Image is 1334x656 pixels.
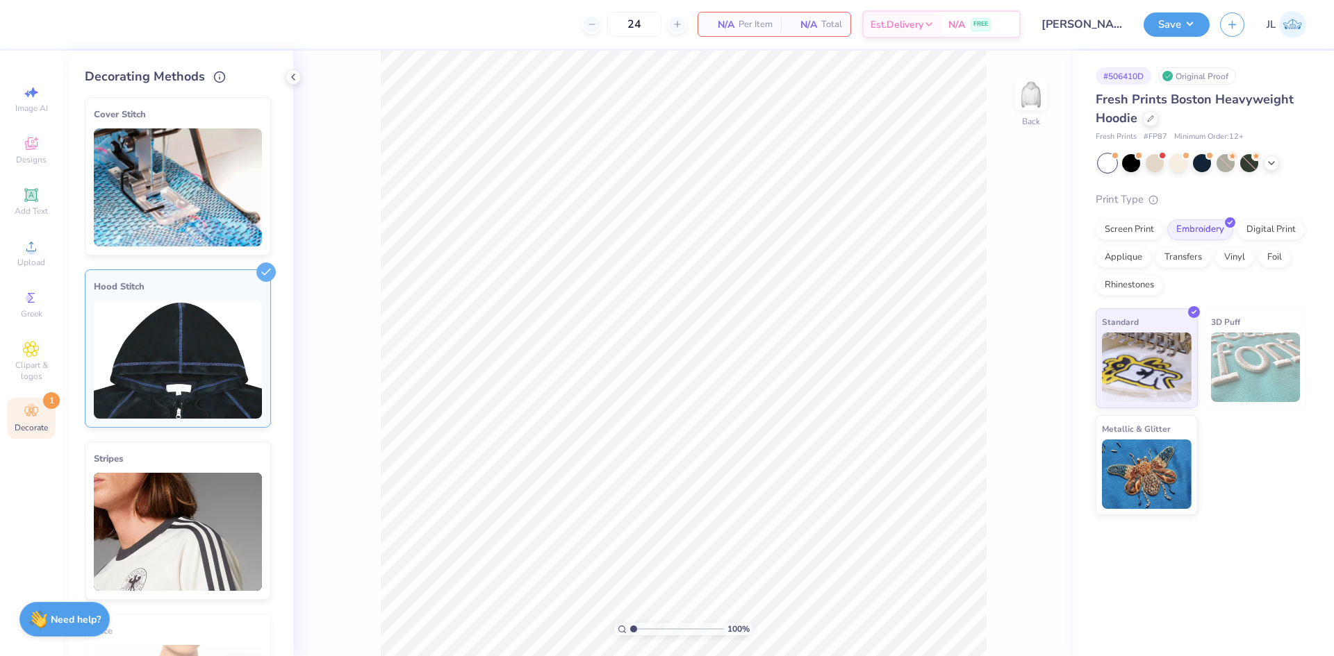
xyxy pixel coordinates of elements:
span: # FP87 [1144,131,1167,143]
div: Original Proof [1158,67,1236,85]
span: Greek [21,308,42,319]
a: JL [1267,11,1306,38]
div: Vinyl [1215,247,1254,268]
div: Stripes [94,451,262,467]
span: 3D Puff [1211,314,1240,329]
img: Standard [1102,333,1192,402]
div: Foil [1258,247,1291,268]
img: Jairo Laqui [1279,11,1306,38]
span: Decorate [15,422,48,433]
span: N/A [948,17,965,32]
img: Back [1017,81,1045,108]
div: Back [1022,115,1040,128]
span: JL [1267,17,1276,33]
span: Add Text [15,205,48,217]
input: – – [607,12,661,37]
div: Screen Print [1096,219,1163,240]
span: Standard [1102,314,1139,329]
span: Designs [16,154,47,165]
div: Transfers [1155,247,1211,268]
span: FREE [973,19,988,29]
img: Hood Stitch [94,301,262,419]
div: Applique [1096,247,1151,268]
strong: Need help? [51,613,101,626]
div: Cover Stitch [94,106,262,123]
span: N/A [789,17,817,32]
div: # 506410D [1096,67,1151,85]
img: 3D Puff [1211,333,1301,402]
span: N/A [707,17,734,32]
span: Est. Delivery [871,17,923,32]
span: Image AI [15,103,48,114]
div: Embroidery [1167,219,1233,240]
div: Digital Print [1237,219,1305,240]
span: 100 % [727,623,750,635]
img: Metallic & Glitter [1102,439,1192,509]
span: Clipart & logos [7,360,56,382]
span: Fresh Prints [1096,131,1137,143]
span: 1 [43,392,60,409]
div: Hood Stitch [94,278,262,295]
span: Upload [17,257,45,268]
img: Cover Stitch [94,128,262,246]
button: Save [1144,12,1210,37]
input: Untitled Design [1031,10,1133,38]
span: Per Item [739,17,773,32]
span: Metallic & Glitter [1102,421,1171,436]
img: Stripes [94,473,262,591]
span: Total [821,17,842,32]
div: Decorating Methods [85,67,271,86]
div: Rhinestones [1096,275,1163,296]
span: Minimum Order: 12 + [1174,131,1244,143]
div: Print Type [1096,192,1306,208]
span: Fresh Prints Boston Heavyweight Hoodie [1096,91,1294,126]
